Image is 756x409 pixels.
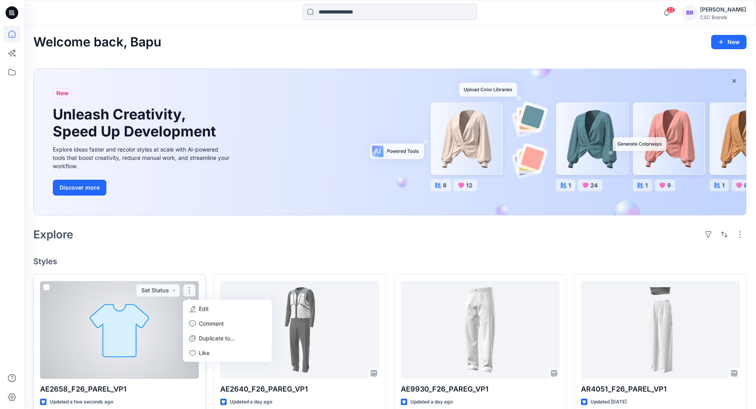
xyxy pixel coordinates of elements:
p: Updated [DATE] [591,398,627,406]
p: AR4051_F26_PAREL_VP1 [581,384,740,395]
a: AE2640_F26_PAREG_VP1 [220,281,379,379]
p: Comment [199,319,224,328]
div: CSC Brands [700,14,746,20]
p: Duplicate to... [199,334,235,342]
a: AE2658_F26_PAREL_VP1 [40,281,199,379]
div: BR [683,6,697,20]
div: Explore ideas faster and recolor styles at scale with AI-powered tools that boost creativity, red... [53,145,231,170]
p: Updated a few seconds ago [50,398,113,406]
span: 22 [666,7,675,13]
a: AE9930_F26_PAREG_VP1 [401,281,560,379]
button: Discover more [53,180,106,196]
p: Like [199,349,210,357]
p: AE2640_F26_PAREG_VP1 [220,384,379,395]
p: Updated a day ago [410,398,453,406]
h1: Unleash Creativity, Speed Up Development [53,106,219,140]
h2: Welcome back, Bapu [33,35,162,50]
p: AE9930_F26_PAREG_VP1 [401,384,560,395]
span: New [56,88,69,98]
a: AR4051_F26_PAREL_VP1 [581,281,740,379]
p: Updated a day ago [230,398,272,406]
p: Edit [199,305,209,313]
h2: Explore [33,228,73,241]
div: [PERSON_NAME] [700,5,746,14]
h4: Styles [33,257,746,266]
a: Edit [185,301,270,316]
p: AE2658_F26_PAREL_VP1 [40,384,199,395]
a: Discover more [53,180,231,196]
button: New [711,35,746,49]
